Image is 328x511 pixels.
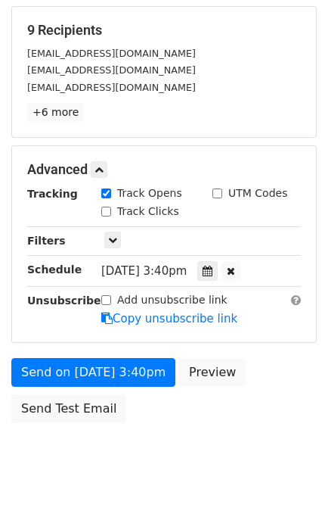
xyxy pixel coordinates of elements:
small: [EMAIL_ADDRESS][DOMAIN_NAME] [27,82,196,93]
small: [EMAIL_ADDRESS][DOMAIN_NAME] [27,48,196,59]
a: Send on [DATE] 3:40pm [11,358,175,387]
strong: Unsubscribe [27,294,101,307]
strong: Filters [27,235,66,247]
strong: Tracking [27,188,78,200]
small: [EMAIL_ADDRESS][DOMAIN_NAME] [27,64,196,76]
a: Copy unsubscribe link [101,312,237,326]
label: Track Clicks [117,204,179,220]
label: UTM Codes [228,185,287,201]
strong: Schedule [27,263,82,276]
h5: Advanced [27,161,301,178]
span: [DATE] 3:40pm [101,264,187,278]
h5: 9 Recipients [27,22,301,39]
iframe: Chat Widget [252,438,328,511]
a: +6 more [27,103,84,122]
a: Send Test Email [11,394,126,423]
a: Preview [179,358,246,387]
label: Track Opens [117,185,182,201]
label: Add unsubscribe link [117,292,227,308]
